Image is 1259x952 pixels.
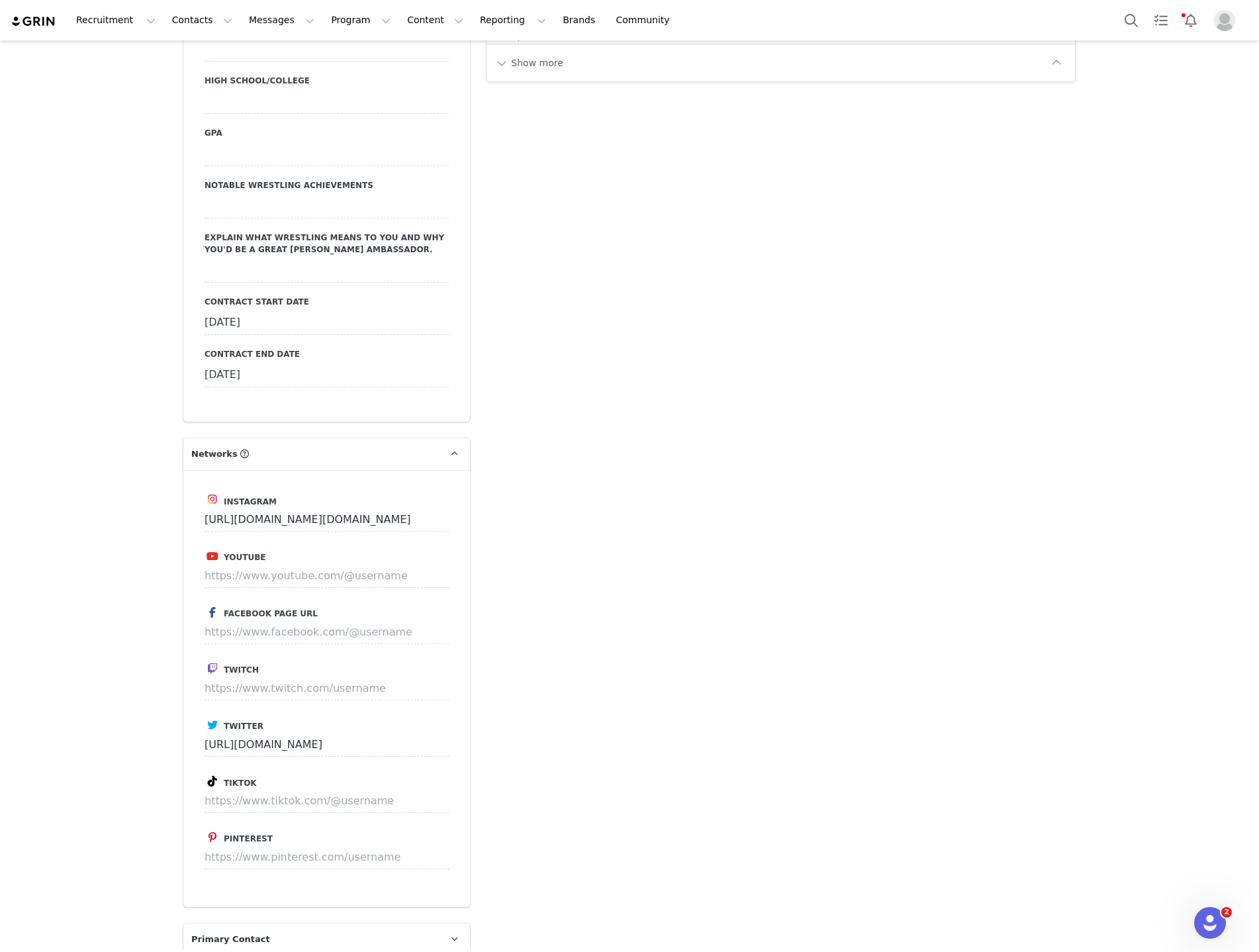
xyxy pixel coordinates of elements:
input: https://www.instagram.com/username [205,508,449,532]
span: 2 [1221,907,1232,918]
button: Search [1117,5,1146,35]
span: Twitter [224,722,263,731]
span: Instagram [224,497,277,506]
label: Contract Start Date [205,296,449,308]
input: https://www.youtube.com/@username [205,564,449,588]
input: https://www.twitter.com/@username [205,733,449,757]
button: Reporting [472,5,554,35]
a: Tasks [1146,5,1176,35]
button: Contacts [164,5,240,35]
input: https://www.tiktok.com/@username [205,789,449,813]
body: The GRIN Team [5,5,451,109]
span: Primary Contact [191,933,270,946]
a: Community [608,5,684,35]
span: Facebook Page URL [224,609,318,618]
span: Networks [191,448,238,461]
span: Youtube [224,553,265,562]
a: Verify [5,45,56,66]
label: Contract End Date [205,348,449,360]
a: Brands [555,5,607,35]
label: Explain what wrestling means to you and why you'd be a great [PERSON_NAME] Ambassador. [205,232,449,256]
p: You’re almost done! Please click the link below to verify your email. The link expires in 1 hour. [5,25,451,36]
img: placeholder-profile.jpg [1214,10,1235,31]
input: https://www.facebook.com/@username [205,620,449,644]
button: Program [323,5,398,35]
input: https://www.pinterest.com/username [205,845,449,869]
span: Tiktok [224,779,257,788]
button: Profile [1206,10,1248,31]
p: Hi [PERSON_NAME], [5,5,451,16]
iframe: Intercom live chat [1194,907,1226,939]
label: High School/College [205,75,449,87]
button: Messages [241,5,322,35]
p: If you did not request this email, feel free to ignore [5,95,451,106]
button: Recruitment [68,5,163,35]
label: Notable Wrestling Achievements [205,179,449,191]
button: Show more [494,52,564,73]
label: GPA [205,127,449,139]
button: Notifications [1176,5,1205,35]
span: Pinterest [224,834,273,843]
img: grin logo [11,15,57,28]
button: Content [399,5,471,35]
span: Twitch [224,665,259,675]
span: it or contact [EMAIL_ADDRESS][DOMAIN_NAME]. [211,95,421,106]
img: instagram.svg [207,494,218,504]
div: [DATE] [205,311,449,335]
div: [DATE] [205,363,449,387]
input: https://www.twitch.com/username [205,677,449,700]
